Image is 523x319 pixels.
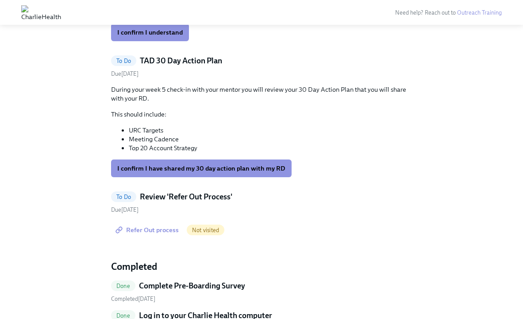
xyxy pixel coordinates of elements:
[111,159,292,177] button: I confirm I have shared my 30 day action plan with my RD
[111,191,412,214] a: To DoReview 'Refer Out Process'Due[DATE]
[129,144,412,152] li: Top 20 Account Strategy
[111,206,138,213] span: Thursday, September 25th 2025, 10:00 am
[140,191,232,202] h5: Review 'Refer Out Process'
[117,28,183,37] span: I confirm I understand
[129,126,412,135] li: URC Targets
[111,70,138,77] span: Wednesday, September 24th 2025, 10:00 am
[111,194,136,200] span: To Do
[21,5,61,19] img: CharlieHealth
[111,85,412,103] p: During your week 5 check-in with your mentor you will review your 30 Day Action Plan that you wil...
[111,296,155,302] span: Thursday, August 14th 2025, 5:09 pm
[395,9,502,16] span: Need help? Reach out to
[111,58,136,64] span: To Do
[111,110,412,119] p: This should include:
[111,221,185,239] a: Refer Out process
[117,226,179,234] span: Refer Out process
[139,280,245,291] h5: Complete Pre-Boarding Survey
[111,312,135,319] span: Done
[117,164,285,173] span: I confirm I have shared my 30 day action plan with my RD
[111,23,189,41] button: I confirm I understand
[129,135,412,144] li: Meeting Cadence
[111,280,412,303] a: DoneComplete Pre-Boarding Survey Completed[DATE]
[111,55,412,78] a: To DoTAD 30 Day Action PlanDue[DATE]
[140,55,222,66] h5: TAD 30 Day Action Plan
[187,227,224,233] span: Not visited
[111,260,412,273] h4: Completed
[111,283,135,289] span: Done
[457,9,502,16] a: Outreach Training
